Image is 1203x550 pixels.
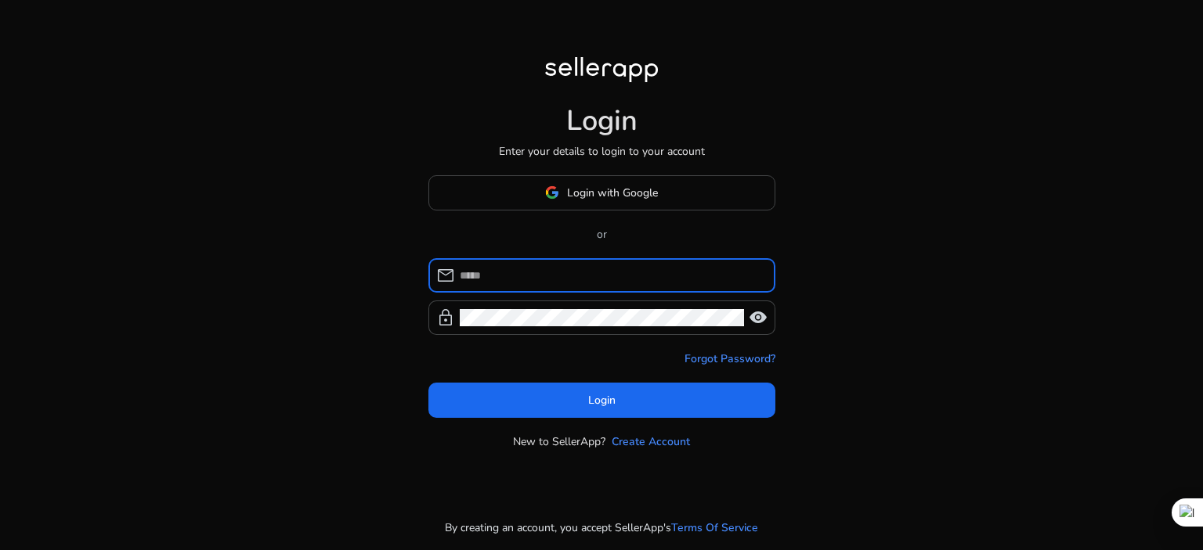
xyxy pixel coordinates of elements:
p: Enter your details to login to your account [499,143,705,160]
a: Create Account [612,433,690,450]
button: Login with Google [428,175,775,210]
img: google-logo.svg [545,185,559,200]
span: mail [436,266,455,285]
button: Login [428,383,775,418]
span: visibility [749,308,768,327]
a: Forgot Password? [685,350,775,367]
span: Login with Google [567,185,658,201]
p: or [428,226,775,243]
span: Login [588,392,616,408]
a: Terms Of Service [671,519,758,536]
span: lock [436,308,455,327]
h1: Login [566,104,638,138]
p: New to SellerApp? [513,433,605,450]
